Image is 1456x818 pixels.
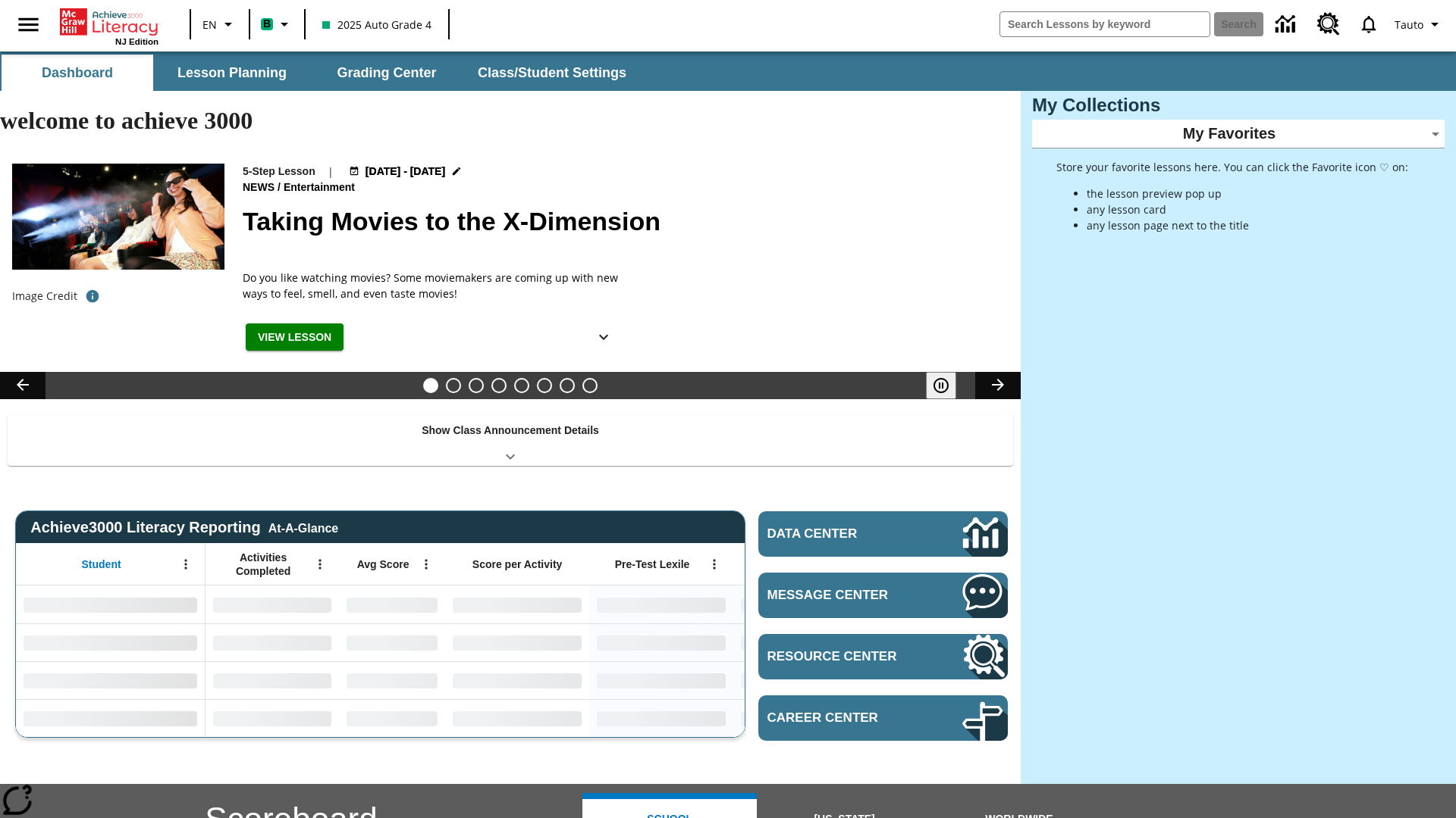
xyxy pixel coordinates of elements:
button: Open Menu [703,553,726,576]
div: At-A-Glance [268,519,338,535]
button: Profile/Settings [1389,11,1450,38]
button: Open Menu [415,553,438,576]
div: My Favorites [1032,120,1445,148]
button: Grading Center [311,55,463,91]
button: Show Details [588,323,619,351]
button: Language: EN, Select a language [196,11,244,38]
span: Entertainment [284,180,358,196]
button: Lesson Planning [156,55,308,91]
button: Slide 8 Sleepless in the Animal Kingdom [582,378,598,393]
span: B [263,14,271,33]
h3: My Collections [1032,95,1445,116]
span: Achieve3000 Literacy Reporting [30,519,338,536]
span: NJ Edition [115,37,158,46]
button: Open side menu [6,2,51,47]
div: No Data, [733,661,877,699]
p: Do you like watching movies? Some moviemakers are coming up with new ways to feel, smell, and eve... [243,270,622,301]
div: Pause [926,372,971,399]
span: Student [82,557,121,571]
p: Show Class Announcement Details [422,423,599,439]
div: No Data, [339,699,445,737]
img: Panel in front of the seats sprays water mist to the happy audience at a 4DX-equipped theater. [12,164,224,270]
p: Store your favorite lessons here. You can click the Favorite icon ♡ on: [1056,159,1408,175]
div: No Data, [339,623,445,661]
div: No Data, [206,661,339,699]
a: Career Center [758,695,1008,741]
button: Open Menu [174,553,197,576]
a: Message Center [758,573,1008,618]
div: No Data, [339,661,445,699]
input: search field [1000,12,1210,36]
button: Slide 2 Cars of the Future? [446,378,461,393]
span: [DATE] - [DATE] [366,164,445,180]
button: Class/Student Settings [466,55,639,91]
span: 2025 Auto Grade 4 [322,17,431,33]
button: Slide 5 One Idea, Lots of Hard Work [514,378,529,393]
div: No Data, [339,585,445,623]
button: Slide 6 Pre-release lesson [537,378,552,393]
button: Slide 1 Taking Movies to the X-Dimension [423,378,438,393]
li: any lesson page next to the title [1087,217,1408,233]
a: Resource Center, Will open in new tab [758,634,1008,679]
span: / [278,181,281,193]
div: No Data, [733,585,877,623]
a: Data Center [758,511,1008,557]
button: Slide 3 Do You Want Fries With That? [469,378,484,393]
button: Slide 7 Career Lesson [560,378,575,393]
span: | [328,164,334,180]
button: Slide 4 What's the Big Idea? [491,378,507,393]
span: Pre-Test Lexile [615,557,690,571]
div: No Data, [733,623,877,661]
button: Aug 18 - Aug 24 Choose Dates [346,164,466,180]
button: Dashboard [2,55,153,91]
p: 5-Step Lesson [243,164,315,180]
div: No Data, [733,699,877,737]
div: Show Class Announcement Details [8,414,1013,466]
span: Message Center [767,588,917,603]
span: EN [202,17,217,33]
div: No Data, [206,623,339,661]
div: Home [60,5,158,46]
button: Photo credit: Photo by The Asahi Shimbun via Getty Images [77,283,108,310]
span: Score per Activity [472,557,563,571]
p: Image Credit [12,289,77,304]
span: Tauto [1395,17,1423,33]
span: News [243,180,278,196]
li: the lesson preview pop up [1087,186,1408,201]
span: Career Center [767,710,917,726]
span: Avg Score [357,557,409,571]
div: No Data, [206,585,339,623]
button: Boost Class color is mint green. Change class color [255,11,300,38]
button: Lesson carousel, Next [975,372,1021,399]
button: View Lesson [246,323,344,351]
button: Pause [926,372,956,399]
a: Home [60,7,158,37]
li: any lesson card [1087,201,1408,217]
span: Resource Center [767,649,917,664]
span: Activities Completed [213,551,313,578]
button: Open Menu [309,553,331,576]
a: Data Center [1266,4,1308,45]
a: Notifications [1349,5,1389,44]
span: Data Center [767,526,911,542]
div: No Data, [206,699,339,737]
a: Resource Center, Will open in new tab [1308,4,1349,45]
h2: Taking Movies to the X-Dimension [243,202,1003,241]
